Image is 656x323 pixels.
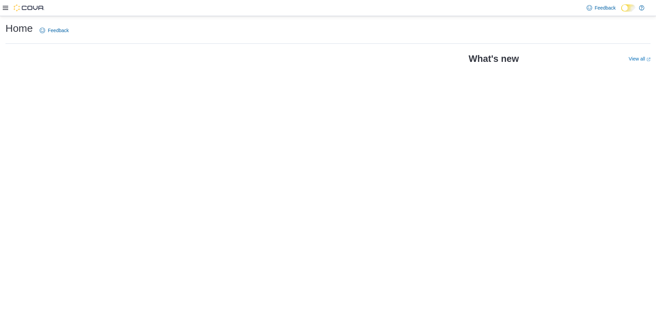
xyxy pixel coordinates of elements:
[5,22,33,35] h1: Home
[468,53,519,64] h2: What's new
[14,4,44,11] img: Cova
[37,24,71,37] a: Feedback
[584,1,618,15] a: Feedback
[646,57,651,62] svg: External link
[629,56,651,62] a: View allExternal link
[48,27,69,34] span: Feedback
[595,4,616,11] span: Feedback
[621,4,635,12] input: Dark Mode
